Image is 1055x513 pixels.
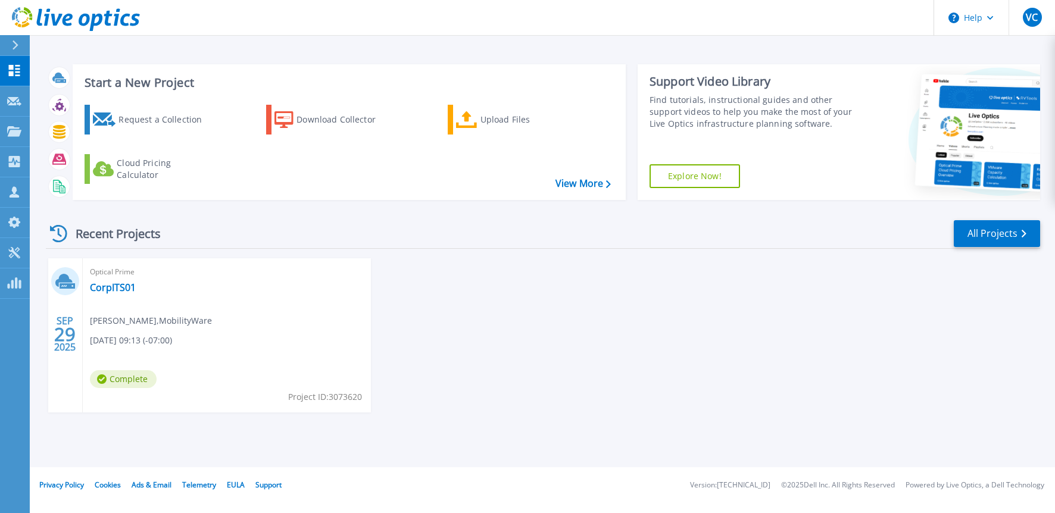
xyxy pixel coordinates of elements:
[85,76,610,89] h3: Start a New Project
[46,219,177,248] div: Recent Projects
[182,480,216,490] a: Telemetry
[650,94,854,130] div: Find tutorials, instructional guides and other support videos to help you make the most of your L...
[906,481,1044,489] li: Powered by Live Optics, a Dell Technology
[650,164,740,188] a: Explore Now!
[90,265,364,279] span: Optical Prime
[296,108,392,132] div: Download Collector
[54,329,76,339] span: 29
[266,105,399,134] a: Download Collector
[480,108,576,132] div: Upload Files
[39,480,84,490] a: Privacy Policy
[95,480,121,490] a: Cookies
[227,480,245,490] a: EULA
[90,370,157,388] span: Complete
[117,157,212,181] div: Cloud Pricing Calculator
[85,105,217,134] a: Request a Collection
[90,314,212,327] span: [PERSON_NAME] , MobilityWare
[650,74,854,89] div: Support Video Library
[85,154,217,184] a: Cloud Pricing Calculator
[118,108,214,132] div: Request a Collection
[954,220,1040,247] a: All Projects
[90,334,172,347] span: [DATE] 09:13 (-07:00)
[448,105,580,134] a: Upload Files
[90,281,136,293] a: CorpITS01
[1026,12,1038,22] span: VC
[781,481,895,489] li: © 2025 Dell Inc. All Rights Reserved
[690,481,770,489] li: Version: [TECHNICAL_ID]
[54,312,76,356] div: SEP 2025
[132,480,171,490] a: Ads & Email
[288,390,362,403] span: Project ID: 3073620
[255,480,282,490] a: Support
[555,178,611,189] a: View More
